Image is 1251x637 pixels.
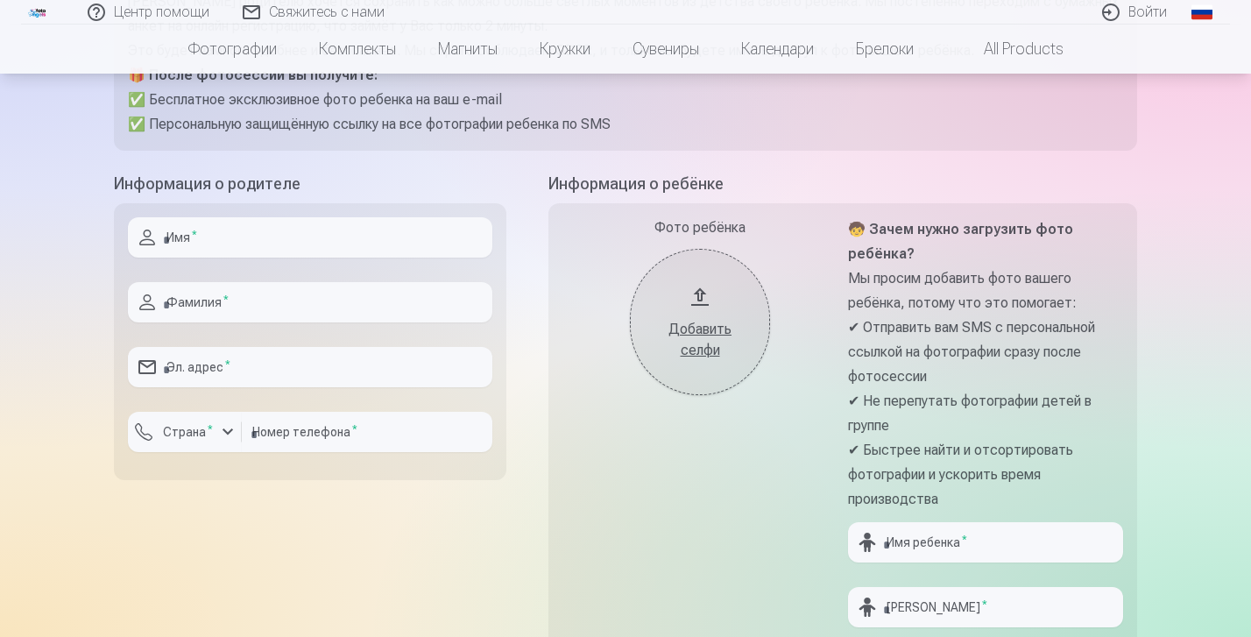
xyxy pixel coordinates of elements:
strong: 🧒 Зачем нужно загрузить фото ребёнка? [848,221,1073,262]
p: ✔ Быстрее найти и отсортировать фотографии и ускорить время производства [848,438,1123,512]
a: Комплекты [298,25,417,74]
a: Магниты [417,25,519,74]
button: Добавить селфи [630,249,770,395]
img: /fa1 [28,7,47,18]
p: ✅ Бесплатное эксклюзивное фото ребенка на ваш e-mail [128,88,1123,112]
a: Брелоки [835,25,935,74]
div: Фото ребёнка [562,217,838,238]
p: ✔ Не перепутать фотографии детей в группе [848,389,1123,438]
strong: 🎁 После фотосессии вы получите: [128,67,378,83]
a: Кружки [519,25,611,74]
h5: Информация о ребёнке [548,172,1137,196]
p: ✔ Отправить вам SMS с персональной ссылкой на фотографии сразу после фотосессии [848,315,1123,389]
a: Календари [720,25,835,74]
a: Фотографии [167,25,298,74]
a: Сувениры [611,25,720,74]
p: Мы просим добавить фото вашего ребёнка, потому что это помогает: [848,266,1123,315]
a: All products [935,25,1085,74]
div: Добавить селфи [647,319,753,361]
label: Страна [156,423,220,441]
button: Страна* [128,412,242,452]
h5: Информация о родителе [114,172,506,196]
p: ✅ Персональную защищённую ссылку на все фотографии ребенка по SMS [128,112,1123,137]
